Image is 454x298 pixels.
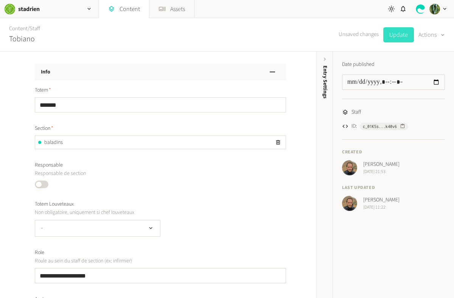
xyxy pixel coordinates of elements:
[35,208,207,217] p: Non obligatoire, uniquement si chef louveteaux
[418,27,445,42] button: Actions
[35,249,44,257] span: Role
[351,108,361,116] span: Staff
[18,5,40,14] h2: stadrien
[35,86,51,94] span: Totem
[35,125,53,133] span: Section
[351,122,357,130] span: ID:
[360,123,408,130] button: c_01K5s...k40v6
[363,123,397,130] span: c_01K5s...k40v6
[363,196,400,204] span: [PERSON_NAME]
[342,149,445,156] h4: Created
[35,220,160,237] button: -
[342,196,357,211] img: Antoine Codogno
[35,161,63,169] span: Responsable
[339,30,379,39] span: Unsaved changes
[363,204,400,211] span: [DATE] 11:22
[30,25,40,33] a: Staff
[35,200,74,208] span: Totem Louveteaux
[363,161,400,169] span: [PERSON_NAME]
[342,61,375,69] label: Date published
[429,4,440,14] img: Saint Adrien
[9,33,35,45] h2: Tobiano
[5,4,15,14] img: stadrien
[342,160,357,175] img: Antoine Codogno
[35,169,207,178] p: Responsable de section
[9,25,28,33] a: Content
[383,27,414,42] button: Update
[44,139,63,147] span: baladins
[35,257,207,265] p: Roule au sein du staff de section (ex: infirmier)
[363,169,400,175] span: [DATE] 21:53
[41,68,50,76] h3: Info
[28,25,30,33] span: /
[342,184,445,191] h4: Last updated
[321,66,329,98] span: Entry Settings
